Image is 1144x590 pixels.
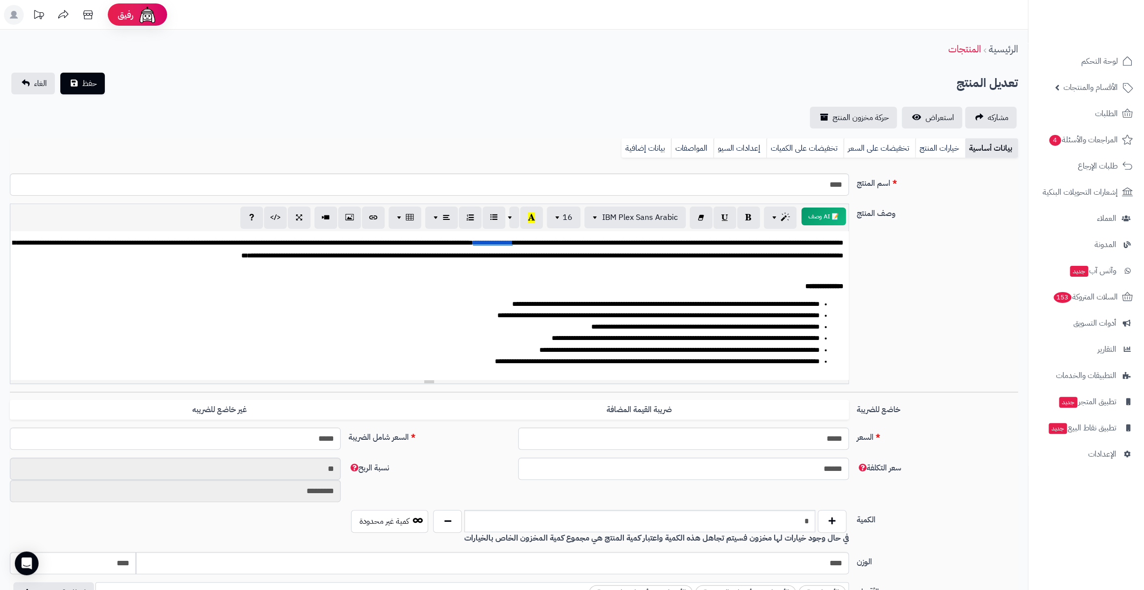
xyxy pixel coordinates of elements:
[1098,342,1116,356] span: التقارير
[429,400,848,420] label: ضريبة القيمة المضافة
[1034,154,1138,178] a: طلبات الإرجاع
[1081,54,1118,68] span: لوحة التحكم
[26,5,51,27] a: تحديثات المنصة
[1078,159,1118,173] span: طلبات الإرجاع
[1095,238,1116,252] span: المدونة
[1053,290,1118,304] span: السلات المتروكة
[34,78,47,89] span: الغاء
[853,173,1022,189] label: اسم المنتج
[1034,128,1138,152] a: المراجعات والأسئلة4
[345,427,514,443] label: السعر شامل الضريبة
[464,532,849,544] b: في حال وجود خيارات لها مخزون فسيتم تجاهل هذه الكمية واعتبار كمية المنتج هي مجموع كمية المخزون الخ...
[1034,285,1138,309] a: السلات المتروكة153
[902,107,962,128] a: استعراض
[15,551,39,575] div: Open Intercom Messenger
[1095,107,1118,121] span: الطلبات
[843,138,915,158] a: تخفيضات على السعر
[965,138,1018,158] a: بيانات أساسية
[1049,135,1061,146] span: 4
[118,9,133,21] span: رفيق
[1054,292,1071,303] span: 153
[1034,416,1138,440] a: تطبيق نقاط البيعجديد
[857,462,901,474] span: سعر التكلفة
[957,73,1018,93] h2: تعديل المنتج
[1048,421,1116,435] span: تطبيق نقاط البيع
[1063,81,1118,94] span: الأقسام والمنتجات
[1059,397,1077,408] span: جديد
[925,112,954,124] span: استعراض
[1034,102,1138,126] a: الطلبات
[1043,185,1118,199] span: إشعارات التحويلات البنكية
[1073,316,1116,330] span: أدوات التسويق
[82,78,97,89] span: حفظ
[11,73,55,94] a: الغاء
[801,208,846,225] button: 📝 AI وصف
[1056,369,1116,382] span: التطبيقات والخدمات
[671,138,713,158] a: المواصفات
[1069,264,1116,278] span: وآتس آب
[853,427,1022,443] label: السعر
[1034,233,1138,256] a: المدونة
[1034,49,1138,73] a: لوحة التحكم
[853,204,1022,219] label: وصف المنتج
[1070,266,1088,277] span: جديد
[1034,207,1138,230] a: العملاء
[563,211,572,223] span: 16
[965,107,1016,128] a: مشاركه
[833,112,889,124] span: حركة مخزون المنتج
[853,400,1022,416] label: خاضع للضريبة
[1048,133,1118,147] span: المراجعات والأسئلة
[810,107,897,128] a: حركة مخزون المنتج
[1034,364,1138,387] a: التطبيقات والخدمات
[948,42,981,56] a: المنتجات
[988,112,1009,124] span: مشاركه
[1058,395,1116,409] span: تطبيق المتجر
[1034,337,1138,361] a: التقارير
[713,138,766,158] a: إعدادات السيو
[766,138,843,158] a: تخفيضات على الكميات
[1097,211,1116,225] span: العملاء
[10,400,429,420] label: غير خاضع للضريبه
[915,138,965,158] a: خيارات المنتج
[137,5,157,25] img: ai-face.png
[1088,447,1116,461] span: الإعدادات
[853,510,1022,526] label: الكمية
[1034,442,1138,466] a: الإعدادات
[1049,423,1067,434] span: جديد
[60,73,105,94] button: حفظ
[853,552,1022,568] label: الوزن
[584,207,686,228] button: IBM Plex Sans Arabic
[1034,180,1138,204] a: إشعارات التحويلات البنكية
[1034,311,1138,335] a: أدوات التسويق
[1034,259,1138,283] a: وآتس آبجديد
[621,138,671,158] a: بيانات إضافية
[547,207,580,228] button: 16
[989,42,1018,56] a: الرئيسية
[602,211,678,223] span: IBM Plex Sans Arabic
[1034,390,1138,414] a: تطبيق المتجرجديد
[349,462,389,474] span: نسبة الربح
[1077,27,1135,47] img: logo-2.png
